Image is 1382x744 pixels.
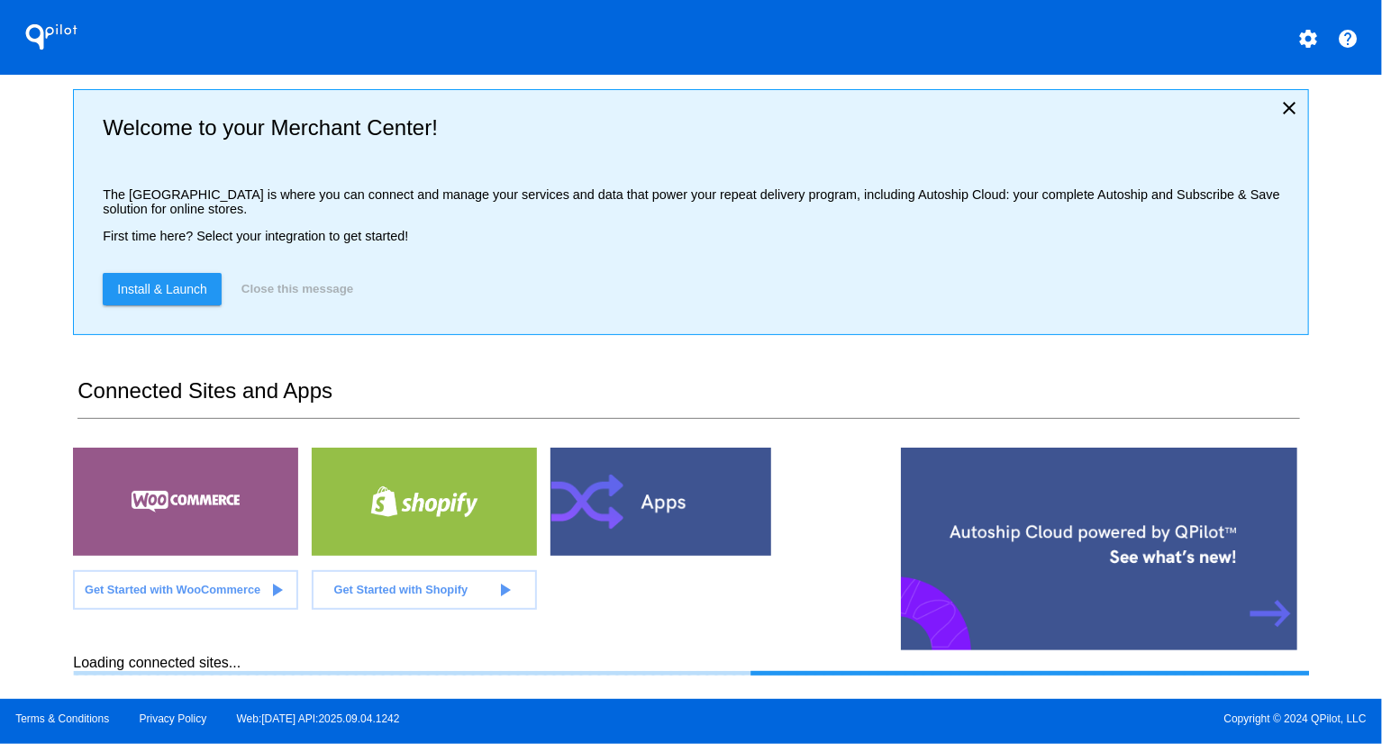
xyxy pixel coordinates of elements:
[15,712,109,725] a: Terms & Conditions
[73,570,298,610] a: Get Started with WooCommerce
[237,712,400,725] a: Web:[DATE] API:2025.09.04.1242
[334,583,468,596] span: Get Started with Shopify
[140,712,207,725] a: Privacy Policy
[236,273,359,305] button: Close this message
[706,712,1367,725] span: Copyright © 2024 QPilot, LLC
[103,187,1293,216] p: The [GEOGRAPHIC_DATA] is where you can connect and manage your services and data that power your ...
[103,229,1293,243] p: First time here? Select your integration to get started!
[1338,28,1359,50] mat-icon: help
[1297,28,1319,50] mat-icon: settings
[494,579,515,601] mat-icon: play_arrow
[73,655,1308,676] div: Loading connected sites...
[103,115,1293,141] h2: Welcome to your Merchant Center!
[1279,97,1301,119] mat-icon: close
[103,273,222,305] a: Install & Launch
[15,19,87,55] h1: QPilot
[117,282,207,296] span: Install & Launch
[85,583,260,596] span: Get Started with WooCommerce
[266,579,287,601] mat-icon: play_arrow
[312,570,537,610] a: Get Started with Shopify
[77,378,1299,419] h2: Connected Sites and Apps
